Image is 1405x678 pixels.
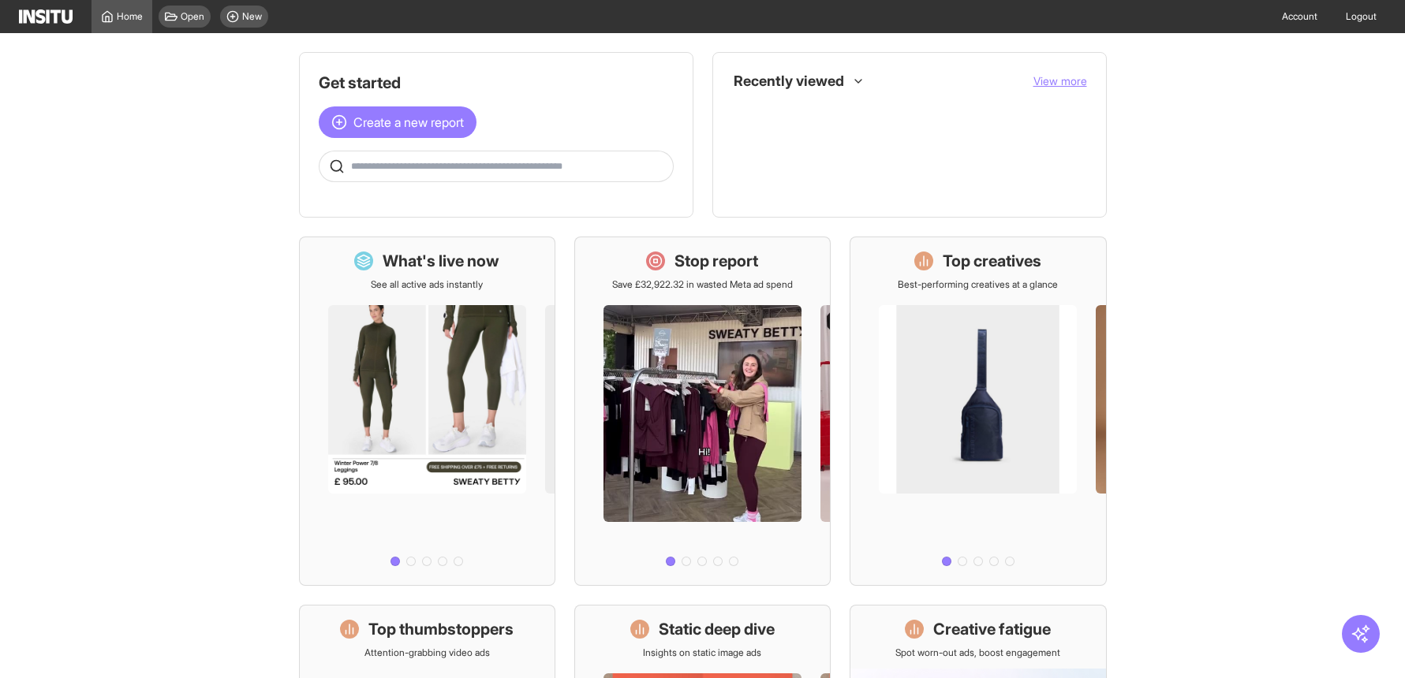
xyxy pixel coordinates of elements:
[659,618,775,640] h1: Static deep dive
[117,10,143,23] span: Home
[574,237,831,586] a: Stop reportSave £32,922.32 in wasted Meta ad spend
[299,237,555,586] a: What's live nowSee all active ads instantly
[1033,73,1087,89] button: View more
[371,278,483,291] p: See all active ads instantly
[353,113,464,132] span: Create a new report
[674,250,758,272] h1: Stop report
[643,646,761,659] p: Insights on static image ads
[319,106,476,138] button: Create a new report
[368,618,514,640] h1: Top thumbstoppers
[383,250,499,272] h1: What's live now
[19,9,73,24] img: Logo
[850,237,1106,586] a: Top creativesBest-performing creatives at a glance
[943,250,1041,272] h1: Top creatives
[364,646,490,659] p: Attention-grabbing video ads
[612,278,793,291] p: Save £32,922.32 in wasted Meta ad spend
[898,278,1058,291] p: Best-performing creatives at a glance
[1033,74,1087,88] span: View more
[242,10,262,23] span: New
[181,10,204,23] span: Open
[319,72,674,94] h1: Get started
